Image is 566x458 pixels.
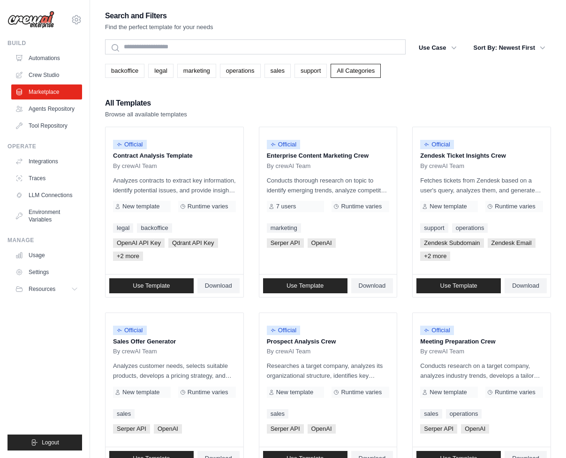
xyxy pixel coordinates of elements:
a: operations [220,64,261,78]
span: Runtime varies [495,389,536,396]
a: legal [148,64,173,78]
span: Download [512,282,539,290]
span: Use Template [133,282,170,290]
p: Find the perfect template for your needs [105,23,213,32]
span: By crewAI Team [113,162,157,170]
a: Use Template [263,278,347,293]
span: Serper API [113,424,150,434]
a: sales [113,409,135,419]
span: Official [420,326,454,335]
a: Settings [11,265,82,280]
button: Logout [8,435,82,450]
span: OpenAI [308,238,336,248]
span: Zendesk Subdomain [420,238,483,248]
p: Sales Offer Generator [113,337,236,346]
a: backoffice [105,64,144,78]
span: By crewAI Team [420,162,464,170]
span: Resources [29,285,55,293]
a: Download [505,278,547,293]
span: +2 more [420,252,450,261]
a: legal [113,223,133,233]
a: operations [446,409,482,419]
span: Official [113,140,147,149]
p: Meeting Preparation Crew [420,337,543,346]
span: Serper API [267,424,304,434]
span: Runtime varies [188,203,228,210]
button: Sort By: Newest First [468,39,551,56]
span: Runtime varies [495,203,536,210]
span: Use Template [440,282,477,290]
a: marketing [177,64,216,78]
span: OpenAI [308,424,336,434]
p: Browse all available templates [105,110,187,119]
p: Conducts research on a target company, analyzes industry trends, develops a tailored sales strate... [420,361,543,381]
p: Conducts thorough research on topic to identify emerging trends, analyze competitor strategies, a... [267,176,390,195]
span: OpenAI API Key [113,238,165,248]
a: Download [197,278,240,293]
a: Use Template [416,278,501,293]
span: Qdrant API Key [168,238,218,248]
a: sales [420,409,442,419]
span: By crewAI Team [113,348,157,355]
a: Usage [11,248,82,263]
span: Runtime varies [341,203,382,210]
a: Download [351,278,393,293]
a: Integrations [11,154,82,169]
p: Analyzes contracts to extract key information, identify potential issues, and provide insights fo... [113,176,236,195]
p: Prospect Analysis Crew [267,337,390,346]
span: By crewAI Team [420,348,464,355]
span: By crewAI Team [267,348,311,355]
button: Use Case [413,39,462,56]
a: sales [267,409,288,419]
a: Environment Variables [11,205,82,227]
span: Official [267,140,301,149]
a: LLM Connections [11,188,82,203]
span: New template [122,203,159,210]
img: Logo [8,11,54,29]
span: Use Template [287,282,324,290]
span: Serper API [267,238,304,248]
a: support [294,64,327,78]
span: Official [113,326,147,335]
a: Marketplace [11,84,82,99]
h2: All Templates [105,97,187,110]
p: Analyzes customer needs, selects suitable products, develops a pricing strategy, and creates a co... [113,361,236,381]
a: Crew Studio [11,68,82,83]
a: Automations [11,51,82,66]
span: Zendesk Email [488,238,536,248]
a: sales [264,64,291,78]
p: Enterprise Content Marketing Crew [267,151,390,160]
span: Download [359,282,386,290]
a: Agents Repository [11,101,82,116]
a: operations [452,223,488,233]
span: +2 more [113,252,143,261]
span: Logout [42,439,59,446]
span: Official [267,326,301,335]
span: New template [122,389,159,396]
a: Use Template [109,278,194,293]
span: Runtime varies [341,389,382,396]
span: OpenAI [461,424,489,434]
span: OpenAI [154,424,182,434]
div: Operate [8,143,82,150]
span: 7 users [276,203,296,210]
a: marketing [267,223,301,233]
span: Serper API [420,424,457,434]
button: Resources [11,282,82,297]
a: backoffice [137,223,172,233]
p: Zendesk Ticket Insights Crew [420,151,543,160]
p: Contract Analysis Template [113,151,236,160]
a: support [420,223,448,233]
p: Researches a target company, analyzes its organizational structure, identifies key contacts, and ... [267,361,390,381]
span: New template [430,389,467,396]
div: Build [8,39,82,47]
a: Tool Repository [11,118,82,133]
span: Official [420,140,454,149]
p: Fetches tickets from Zendesk based on a user's query, analyzes them, and generates a summary. Out... [420,176,543,195]
span: By crewAI Team [267,162,311,170]
span: Download [205,282,232,290]
h2: Search and Filters [105,9,213,23]
a: All Categories [331,64,381,78]
span: New template [430,203,467,210]
div: Manage [8,237,82,244]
